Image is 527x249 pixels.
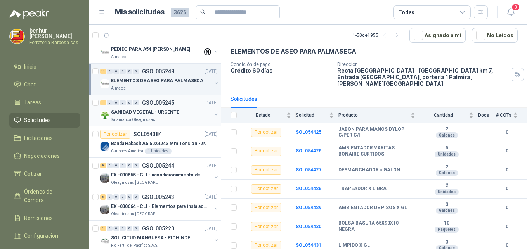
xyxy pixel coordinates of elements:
[296,205,321,210] b: SOL054429
[111,54,126,60] p: Almatec
[496,185,518,192] b: 0
[100,194,106,200] div: 6
[100,142,109,151] img: Company Logo
[100,224,219,249] a: 1 0 0 0 0 0 GSOL005220[DATE] Company LogoSOLICITUD MANGUERA - PICHINDERio Fertil del Pacífico S.A.S.
[251,165,281,175] div: Por cotizar
[296,148,321,154] a: SOL054426
[24,152,60,160] span: Negociaciones
[338,145,415,157] b: AMBIENTADOR VARITAS BONAIRE SURTIDOS
[296,167,321,173] b: SOL054427
[9,95,80,110] a: Tareas
[29,28,80,39] p: benhur [PERSON_NAME]
[142,163,174,168] p: GSOL005244
[133,194,139,200] div: 0
[338,112,409,118] span: Producto
[113,226,119,231] div: 0
[338,126,415,138] b: JABON PARA MANOS DYLOP C/PER C/I
[133,69,139,74] div: 0
[205,131,218,138] p: [DATE]
[107,194,113,200] div: 0
[111,171,208,179] p: EX -000665 - CLI - acondicionamiento de caja para
[133,100,139,105] div: 0
[100,161,219,186] a: 9 0 0 0 0 0 GSOL005244[DATE] Company LogoEX -000665 - CLI - acondicionamiento de caja paraOleagin...
[127,69,132,74] div: 0
[251,184,281,194] div: Por cotizar
[420,126,473,132] b: 2
[496,129,518,136] b: 0
[251,128,281,137] div: Por cotizar
[496,223,518,230] b: 0
[251,203,281,212] div: Por cotizar
[504,5,518,19] button: 3
[496,108,527,123] th: # COTs
[231,62,331,67] p: Condición de pago
[107,69,113,74] div: 0
[9,59,80,74] a: Inicio
[296,112,328,118] span: Solicitud
[111,140,206,147] p: Banda Habasit A5 50X4243 Mm Tension -2%
[100,111,109,120] img: Company Logo
[435,189,459,195] div: Unidades
[111,242,158,249] p: Rio Fertil del Pacífico S.A.S.
[100,98,219,123] a: 1 0 0 0 0 0 GSOL005245[DATE] Company LogoSANIDAD VEGETAL - URGENTESalamanca Oleaginosas SAS
[120,226,126,231] div: 0
[205,225,218,232] p: [DATE]
[496,204,518,211] b: 0
[435,227,459,233] div: Paquetes
[436,132,458,138] div: Galones
[142,69,174,74] p: GSOL005248
[113,194,119,200] div: 0
[100,67,219,92] a: 11 0 0 0 0 0 GSOL005248[DATE] Company LogoELEMENTOS DE ASEO PARA PALMASECAAlmatec
[111,109,179,116] p: SANIDAD VEGETAL - URGENTE
[107,100,113,105] div: 0
[241,112,285,118] span: Estado
[111,77,203,85] p: ELEMENTOS DE ASEO PARA PALMASECA
[478,108,496,123] th: Docs
[511,3,520,11] span: 3
[420,202,473,208] b: 3
[127,194,132,200] div: 0
[111,234,190,242] p: SOLICITUD MANGUERA - PICHINDE
[420,220,473,227] b: 10
[205,162,218,169] p: [DATE]
[205,194,218,201] p: [DATE]
[436,207,458,214] div: Galones
[24,116,51,124] span: Solicitudes
[296,130,321,135] b: SOL054425
[24,62,36,71] span: Inicio
[205,68,218,75] p: [DATE]
[111,211,160,217] p: Oleaginosas [GEOGRAPHIC_DATA][PERSON_NAME]
[111,46,190,53] p: PEDIDO PARA A54 [PERSON_NAME]
[9,149,80,163] a: Negociaciones
[120,194,126,200] div: 0
[111,117,160,123] p: Salamanca Oleaginosas SAS
[100,226,106,231] div: 1
[113,100,119,105] div: 0
[145,148,172,154] div: 1 Unidades
[251,222,281,231] div: Por cotizar
[24,80,36,89] span: Chat
[9,77,80,92] a: Chat
[205,99,218,107] p: [DATE]
[420,239,473,246] b: 3
[9,113,80,128] a: Solicitudes
[111,148,143,154] p: Cartones America
[9,131,80,145] a: Licitaciones
[24,232,58,240] span: Configuración
[338,108,420,123] th: Producto
[100,35,219,60] a: 0 0 0 0 0 0 GSOL005249[DATE] Company LogoPEDIDO PARA A54 [PERSON_NAME]Almatec
[142,226,174,231] p: GSOL005220
[24,187,73,204] span: Órdenes de Compra
[100,48,109,57] img: Company Logo
[100,192,219,217] a: 6 0 0 0 0 0 GSOL005243[DATE] Company LogoEX -000664 - CLI - Elementos para instalacion de cOleagi...
[337,62,508,67] p: Dirección
[107,163,113,168] div: 0
[24,98,41,107] span: Tareas
[296,242,321,248] b: SOL054431
[353,29,403,41] div: 1 - 50 de 1955
[142,194,174,200] p: GSOL005243
[100,79,109,88] img: Company Logo
[111,180,160,186] p: Oleaginosas [GEOGRAPHIC_DATA][PERSON_NAME]
[107,226,113,231] div: 0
